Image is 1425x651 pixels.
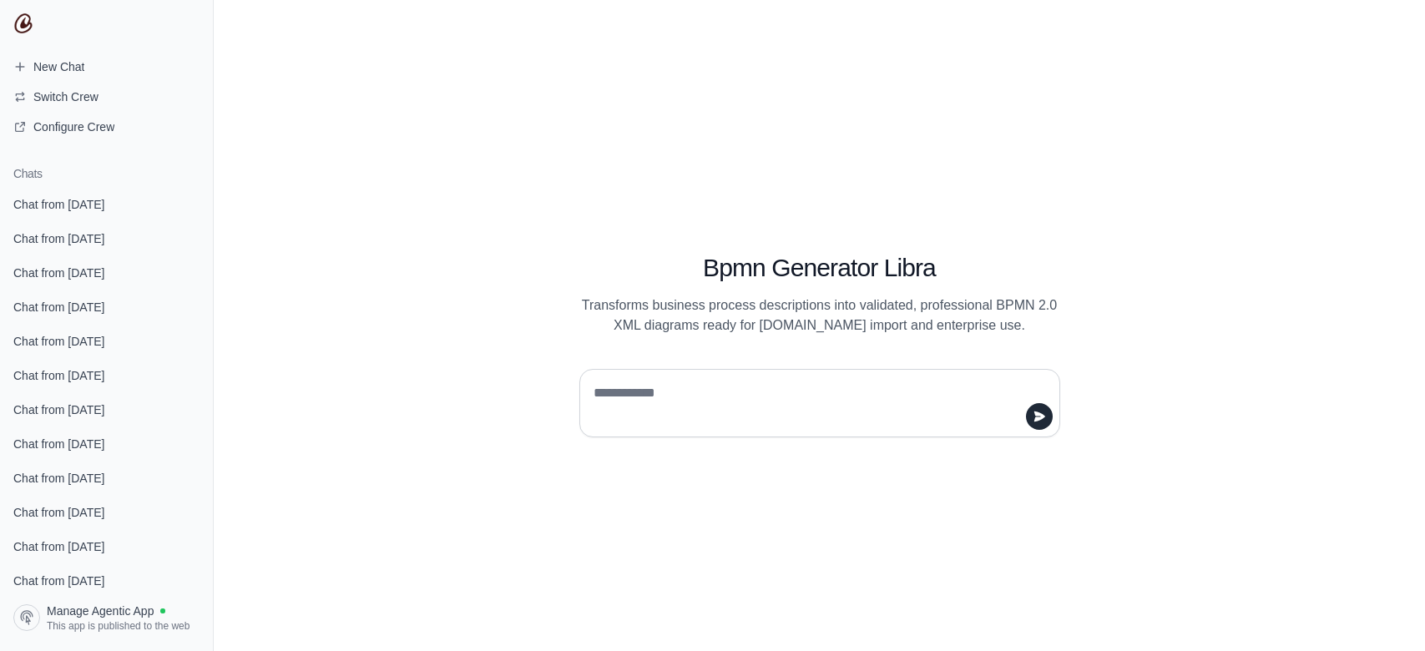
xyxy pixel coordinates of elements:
[579,253,1060,283] h1: Bpmn Generator Libra
[13,196,104,213] span: Chat from [DATE]
[13,265,104,281] span: Chat from [DATE]
[33,58,84,75] span: New Chat
[13,230,104,247] span: Chat from [DATE]
[7,83,206,110] button: Switch Crew
[47,603,154,619] span: Manage Agentic App
[13,333,104,350] span: Chat from [DATE]
[579,295,1060,336] p: Transforms business process descriptions into validated, professional BPMN 2.0 XML diagrams ready...
[13,504,104,521] span: Chat from [DATE]
[13,367,104,384] span: Chat from [DATE]
[7,257,206,288] a: Chat from [DATE]
[13,538,104,555] span: Chat from [DATE]
[33,119,114,135] span: Configure Crew
[7,189,206,220] a: Chat from [DATE]
[13,436,104,452] span: Chat from [DATE]
[7,291,206,322] a: Chat from [DATE]
[7,223,206,254] a: Chat from [DATE]
[7,462,206,493] a: Chat from [DATE]
[7,497,206,527] a: Chat from [DATE]
[7,114,206,140] a: Configure Crew
[7,598,206,638] a: Manage Agentic App This app is published to the web
[7,325,206,356] a: Chat from [DATE]
[13,299,104,315] span: Chat from [DATE]
[7,360,206,391] a: Chat from [DATE]
[13,13,33,33] img: CrewAI Logo
[7,428,206,459] a: Chat from [DATE]
[7,565,206,596] a: Chat from [DATE]
[13,470,104,487] span: Chat from [DATE]
[7,53,206,80] a: New Chat
[7,531,206,562] a: Chat from [DATE]
[33,88,99,105] span: Switch Crew
[13,573,104,589] span: Chat from [DATE]
[47,619,189,633] span: This app is published to the web
[7,394,206,425] a: Chat from [DATE]
[13,401,104,418] span: Chat from [DATE]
